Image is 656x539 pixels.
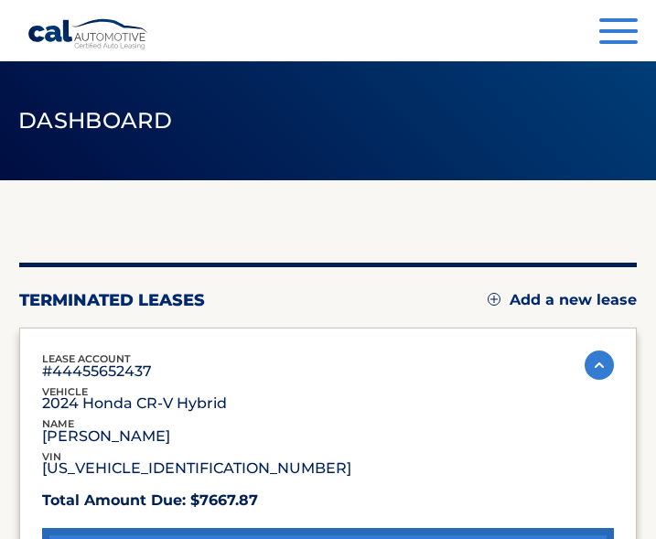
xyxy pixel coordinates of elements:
span: name [42,417,74,430]
img: accordion-active.svg [585,350,614,380]
p: #44455652437 [42,367,152,376]
a: Add a new lease [488,291,637,309]
img: add.svg [488,293,500,306]
a: Cal Automotive [27,18,149,50]
p: [US_VEHICLE_IDENTIFICATION_NUMBER] [42,464,351,473]
span: vehicle [42,385,88,398]
p: Total Amount Due: $7667.87 [42,488,614,513]
p: 2024 Honda CR-V Hybrid [42,399,227,408]
h2: terminated leases [19,290,205,310]
button: Menu [599,18,638,49]
span: lease account [42,352,131,365]
span: vin [42,450,61,463]
p: [PERSON_NAME] [42,432,170,441]
span: Dashboard [18,107,172,134]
